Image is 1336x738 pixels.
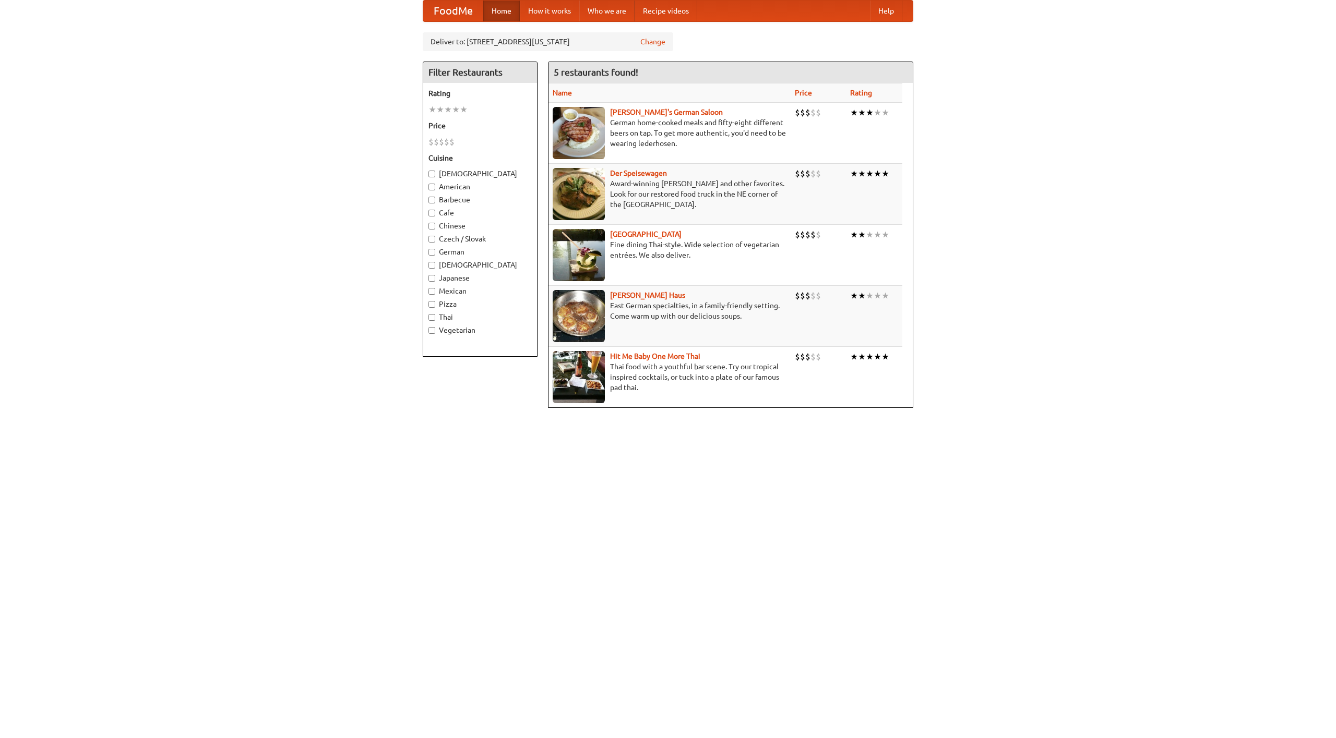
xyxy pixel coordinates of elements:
li: ★ [850,290,858,301]
label: Japanese [428,273,532,283]
a: FoodMe [423,1,483,21]
a: Name [553,89,572,97]
li: ★ [444,104,452,115]
a: [PERSON_NAME]'s German Saloon [610,108,723,116]
li: $ [810,168,816,179]
p: Thai food with a youthful bar scene. Try our tropical inspired cocktails, or tuck into a plate of... [553,361,786,393]
li: $ [800,229,805,240]
li: $ [800,351,805,362]
a: Der Speisewagen [610,169,667,177]
input: [DEMOGRAPHIC_DATA] [428,262,435,269]
li: ★ [850,168,858,179]
li: $ [449,136,455,148]
li: ★ [866,168,874,179]
label: Czech / Slovak [428,234,532,244]
a: Home [483,1,520,21]
input: Vegetarian [428,327,435,334]
li: ★ [850,351,858,362]
li: $ [805,168,810,179]
li: ★ [874,229,881,240]
li: $ [810,351,816,362]
input: Chinese [428,223,435,229]
img: satay.jpg [553,229,605,281]
li: ★ [866,107,874,118]
li: $ [795,351,800,362]
li: $ [800,168,805,179]
li: $ [428,136,434,148]
p: German home-cooked meals and fifty-eight different beers on tap. To get more authentic, you'd nee... [553,117,786,149]
li: ★ [858,290,866,301]
label: Mexican [428,286,532,296]
li: ★ [866,290,874,301]
li: ★ [866,229,874,240]
input: Mexican [428,288,435,295]
li: $ [816,290,821,301]
li: $ [800,290,805,301]
li: ★ [874,107,881,118]
li: $ [810,290,816,301]
li: ★ [436,104,444,115]
div: Deliver to: [STREET_ADDRESS][US_STATE] [423,32,673,51]
input: German [428,249,435,256]
a: How it works [520,1,579,21]
li: $ [805,229,810,240]
li: $ [805,290,810,301]
b: [PERSON_NAME] Haus [610,291,685,299]
li: $ [795,168,800,179]
label: [DEMOGRAPHIC_DATA] [428,260,532,270]
li: $ [816,107,821,118]
li: $ [816,351,821,362]
li: $ [816,168,821,179]
label: Pizza [428,299,532,309]
li: $ [810,229,816,240]
li: ★ [428,104,436,115]
label: Barbecue [428,195,532,205]
li: ★ [874,290,881,301]
a: Rating [850,89,872,97]
img: speisewagen.jpg [553,168,605,220]
li: $ [795,290,800,301]
ng-pluralize: 5 restaurants found! [554,67,638,77]
label: Thai [428,312,532,322]
h4: Filter Restaurants [423,62,537,83]
li: ★ [850,107,858,118]
li: ★ [874,168,881,179]
li: $ [800,107,805,118]
li: ★ [858,229,866,240]
li: $ [434,136,439,148]
label: [DEMOGRAPHIC_DATA] [428,168,532,179]
label: Vegetarian [428,325,532,335]
a: Help [870,1,902,21]
li: ★ [874,351,881,362]
li: ★ [850,229,858,240]
label: Cafe [428,208,532,218]
li: ★ [452,104,460,115]
label: American [428,182,532,192]
li: ★ [858,168,866,179]
li: $ [795,107,800,118]
input: Pizza [428,301,435,308]
img: kohlhaus.jpg [553,290,605,342]
input: [DEMOGRAPHIC_DATA] [428,171,435,177]
input: Barbecue [428,197,435,203]
li: ★ [881,351,889,362]
li: ★ [881,229,889,240]
li: $ [810,107,816,118]
h5: Cuisine [428,153,532,163]
a: Price [795,89,812,97]
label: Chinese [428,221,532,231]
a: Change [640,37,665,47]
img: esthers.jpg [553,107,605,159]
input: Czech / Slovak [428,236,435,243]
li: ★ [866,351,874,362]
li: ★ [858,107,866,118]
p: Award-winning [PERSON_NAME] and other favorites. Look for our restored food truck in the NE corne... [553,178,786,210]
label: German [428,247,532,257]
li: ★ [881,290,889,301]
li: ★ [460,104,468,115]
li: $ [805,351,810,362]
a: Hit Me Baby One More Thai [610,352,700,360]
